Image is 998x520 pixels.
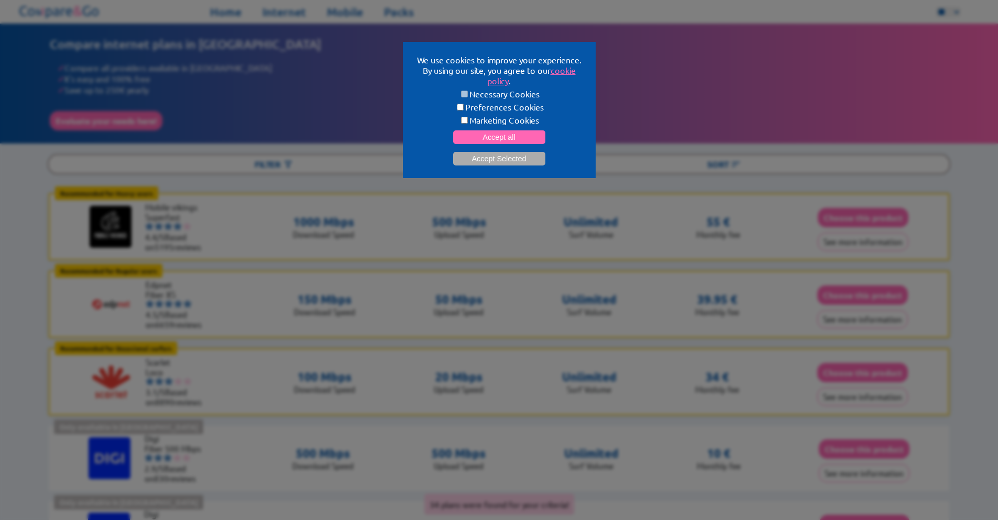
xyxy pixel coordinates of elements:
[415,102,583,112] label: Preferences Cookies
[453,152,545,165] button: Accept Selected
[415,54,583,86] p: We use cookies to improve your experience. By using our site, you agree to our .
[461,117,468,124] input: Marketing Cookies
[415,88,583,99] label: Necessary Cookies
[487,65,576,86] a: cookie policy
[453,130,545,144] button: Accept all
[461,91,468,97] input: Necessary Cookies
[457,104,464,110] input: Preferences Cookies
[415,115,583,125] label: Marketing Cookies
